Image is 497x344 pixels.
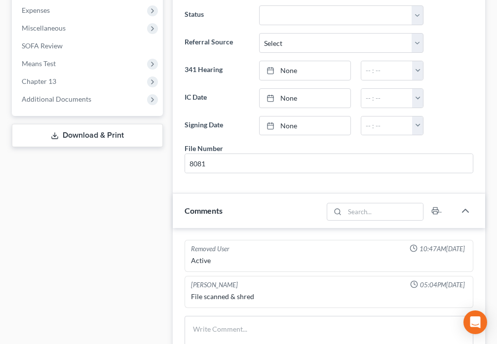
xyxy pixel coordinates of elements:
[185,143,223,153] div: File Number
[420,280,465,290] span: 05:04PM[DATE]
[22,95,91,103] span: Additional Documents
[180,88,254,108] label: IC Date
[180,116,254,136] label: Signing Date
[180,5,254,25] label: Status
[185,154,473,173] input: --
[260,89,350,108] a: None
[361,89,413,108] input: -- : --
[180,33,254,53] label: Referral Source
[361,116,413,135] input: -- : --
[191,292,467,302] div: File scanned & shred
[191,244,229,254] div: Removed User
[191,280,238,290] div: [PERSON_NAME]
[22,6,50,14] span: Expenses
[22,24,66,32] span: Miscellaneous
[420,244,465,254] span: 10:47AM[DATE]
[361,61,413,80] input: -- : --
[185,206,223,215] span: Comments
[22,59,56,68] span: Means Test
[12,124,163,147] a: Download & Print
[22,41,63,50] span: SOFA Review
[463,310,487,334] div: Open Intercom Messenger
[260,116,350,135] a: None
[22,77,56,85] span: Chapter 13
[180,61,254,80] label: 341 Hearing
[344,203,423,220] input: Search...
[260,61,350,80] a: None
[191,256,467,266] div: Active
[14,37,163,55] a: SOFA Review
